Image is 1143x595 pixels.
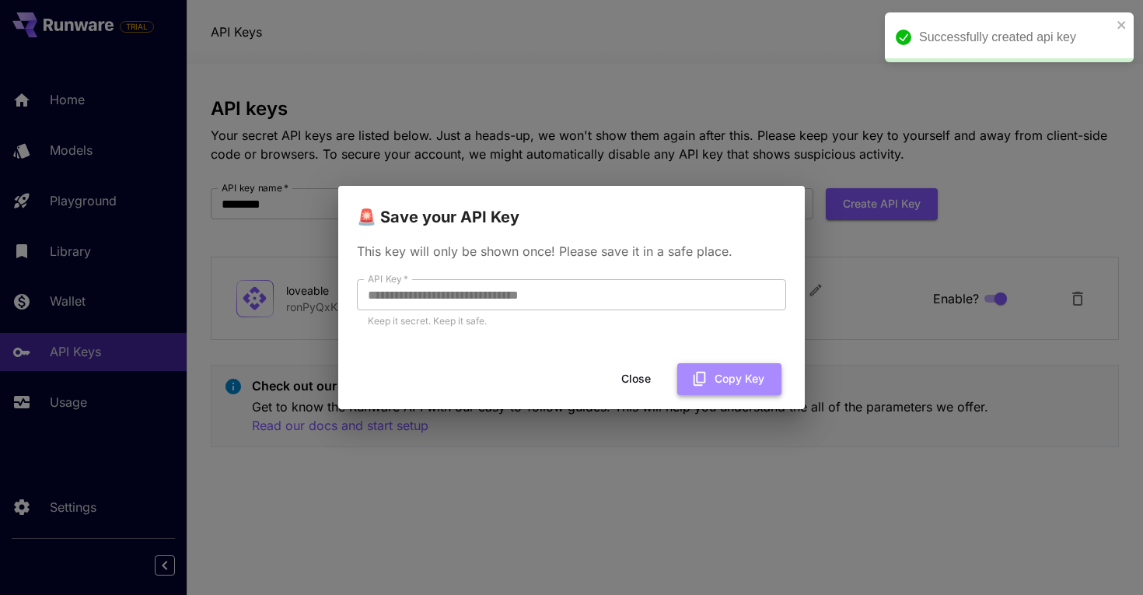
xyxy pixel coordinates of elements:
label: API Key [368,272,408,285]
p: This key will only be shown once! Please save it in a safe place. [357,242,786,261]
button: Copy Key [677,363,781,395]
p: Keep it secret. Keep it safe. [368,313,775,329]
button: close [1117,19,1127,31]
button: Close [601,363,671,395]
h2: 🚨 Save your API Key [338,186,805,229]
div: Successfully created api key [919,28,1112,47]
